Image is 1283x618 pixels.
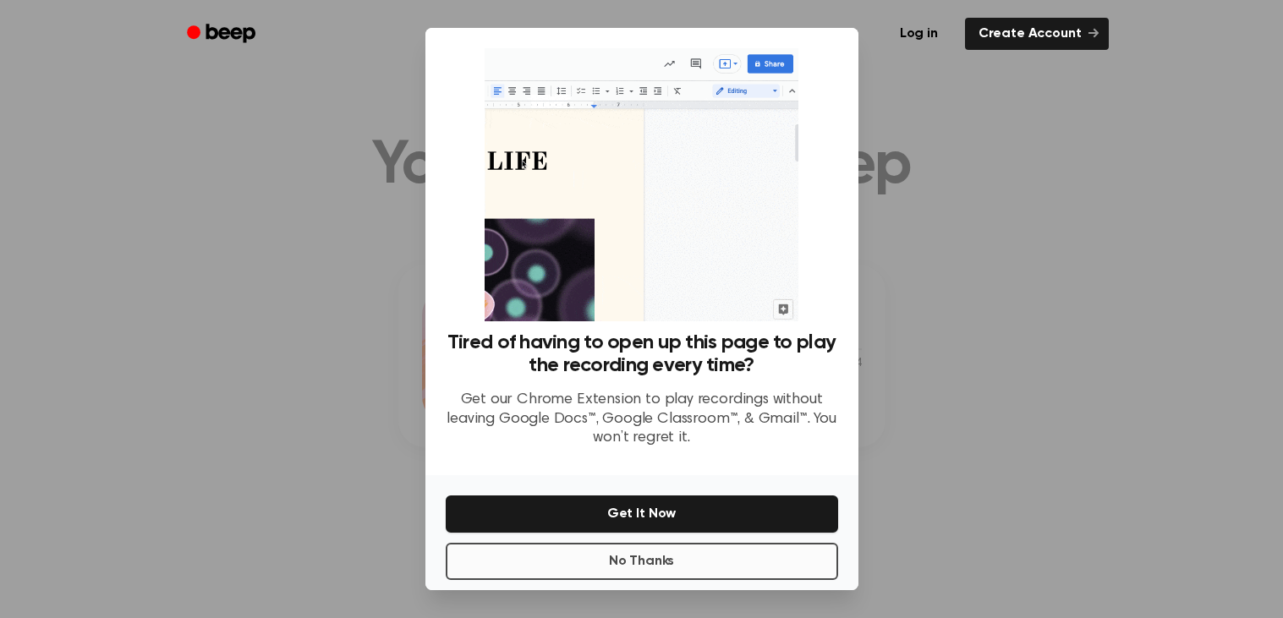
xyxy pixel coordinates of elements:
[446,495,838,533] button: Get It Now
[446,391,838,448] p: Get our Chrome Extension to play recordings without leaving Google Docs™, Google Classroom™, & Gm...
[965,18,1109,50] a: Create Account
[446,543,838,580] button: No Thanks
[446,331,838,377] h3: Tired of having to open up this page to play the recording every time?
[175,18,271,51] a: Beep
[883,14,955,53] a: Log in
[485,48,798,321] img: Beep extension in action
